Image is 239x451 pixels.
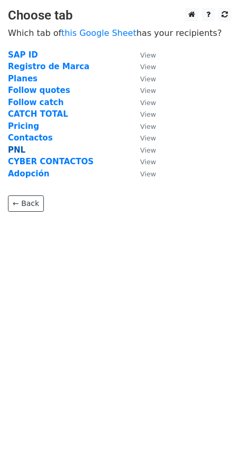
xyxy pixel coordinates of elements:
a: PNL [8,145,25,155]
a: View [130,169,156,178]
a: View [130,74,156,83]
small: View [140,158,156,166]
small: View [140,110,156,118]
a: View [130,121,156,131]
p: Which tab of has your recipients? [8,27,231,39]
small: View [140,75,156,83]
small: View [140,134,156,142]
a: this Google Sheet [61,28,136,38]
a: Follow quotes [8,86,70,95]
a: View [130,109,156,119]
a: View [130,62,156,71]
small: View [140,170,156,178]
a: Follow catch [8,98,63,107]
a: View [130,145,156,155]
small: View [140,146,156,154]
small: View [140,87,156,95]
a: View [130,98,156,107]
div: Widget de chat [186,400,239,451]
a: View [130,50,156,60]
small: View [140,51,156,59]
h3: Choose tab [8,8,231,23]
a: Adopción [8,169,49,178]
a: Contactos [8,133,53,143]
a: View [130,157,156,166]
a: CYBER CONTACTOS [8,157,94,166]
iframe: Chat Widget [186,400,239,451]
a: Planes [8,74,38,83]
small: View [140,123,156,130]
a: Registro de Marca [8,62,89,71]
a: View [130,133,156,143]
a: Pricing [8,121,39,131]
small: View [140,63,156,71]
a: View [130,86,156,95]
a: SAP ID [8,50,38,60]
a: CATCH TOTAL [8,109,68,119]
small: View [140,99,156,107]
a: ← Back [8,195,44,212]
